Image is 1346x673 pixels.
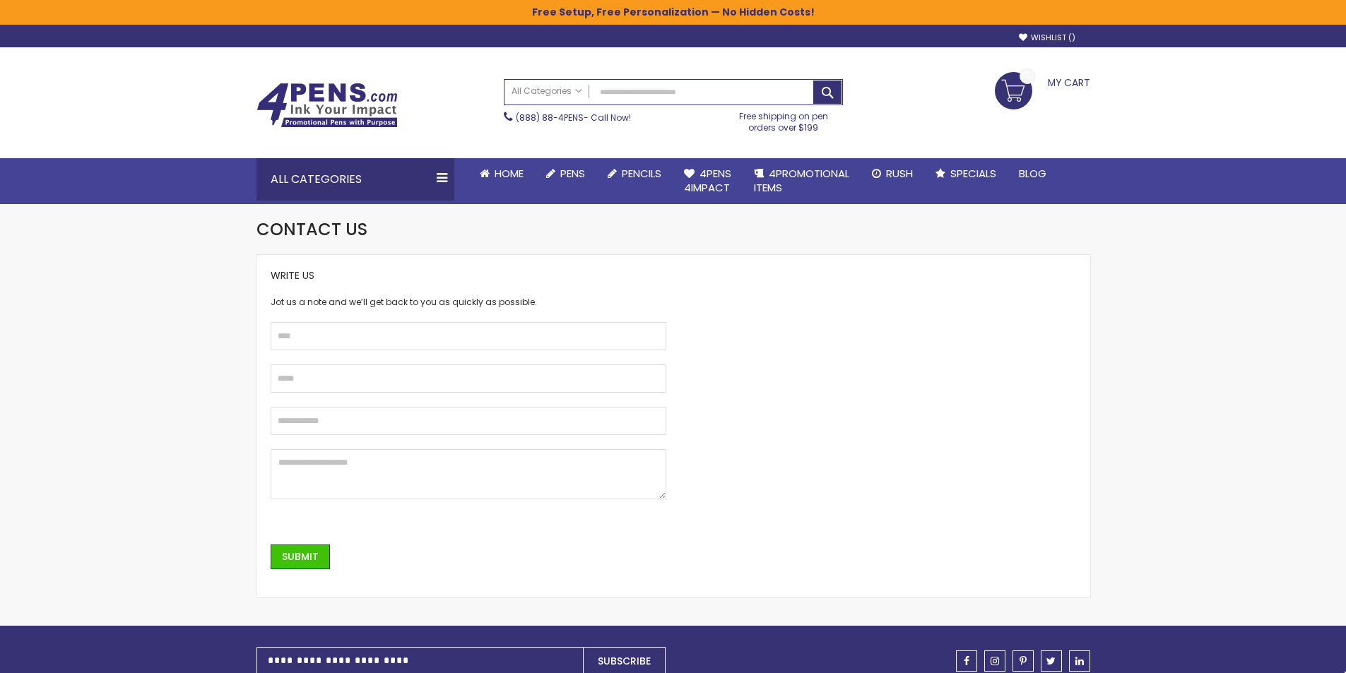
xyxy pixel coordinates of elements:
[271,297,666,308] div: Jot us a note and we’ll get back to you as quickly as possible.
[1069,650,1090,672] a: linkedin
[984,650,1005,672] a: instagram
[924,158,1008,189] a: Specials
[886,166,913,181] span: Rush
[743,158,861,204] a: 4PROMOTIONALITEMS
[1013,650,1034,672] a: pinterest
[1019,166,1046,181] span: Blog
[622,166,661,181] span: Pencils
[256,83,398,128] img: 4Pens Custom Pens and Promotional Products
[1075,656,1084,666] span: linkedin
[1020,656,1027,666] span: pinterest
[861,158,924,189] a: Rush
[535,158,596,189] a: Pens
[673,158,743,204] a: 4Pens4impact
[1046,656,1056,666] span: twitter
[684,166,731,195] span: 4Pens 4impact
[504,80,589,103] a: All Categories
[495,166,524,181] span: Home
[964,656,969,666] span: facebook
[598,654,651,668] span: Subscribe
[956,650,977,672] a: facebook
[271,544,330,569] button: Submit
[596,158,673,189] a: Pencils
[256,218,367,241] span: Contact Us
[516,112,631,124] span: - Call Now!
[950,166,996,181] span: Specials
[282,549,319,564] span: Submit
[1019,32,1075,43] a: Wishlist
[754,166,849,195] span: 4PROMOTIONAL ITEMS
[271,268,314,282] span: Write Us
[560,166,585,181] span: Pens
[512,85,582,97] span: All Categories
[1041,650,1062,672] a: twitter
[256,158,454,201] div: All Categories
[724,105,843,133] div: Free shipping on pen orders over $199
[991,656,999,666] span: instagram
[1008,158,1058,189] a: Blog
[468,158,535,189] a: Home
[516,112,584,124] a: (888) 88-4PENS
